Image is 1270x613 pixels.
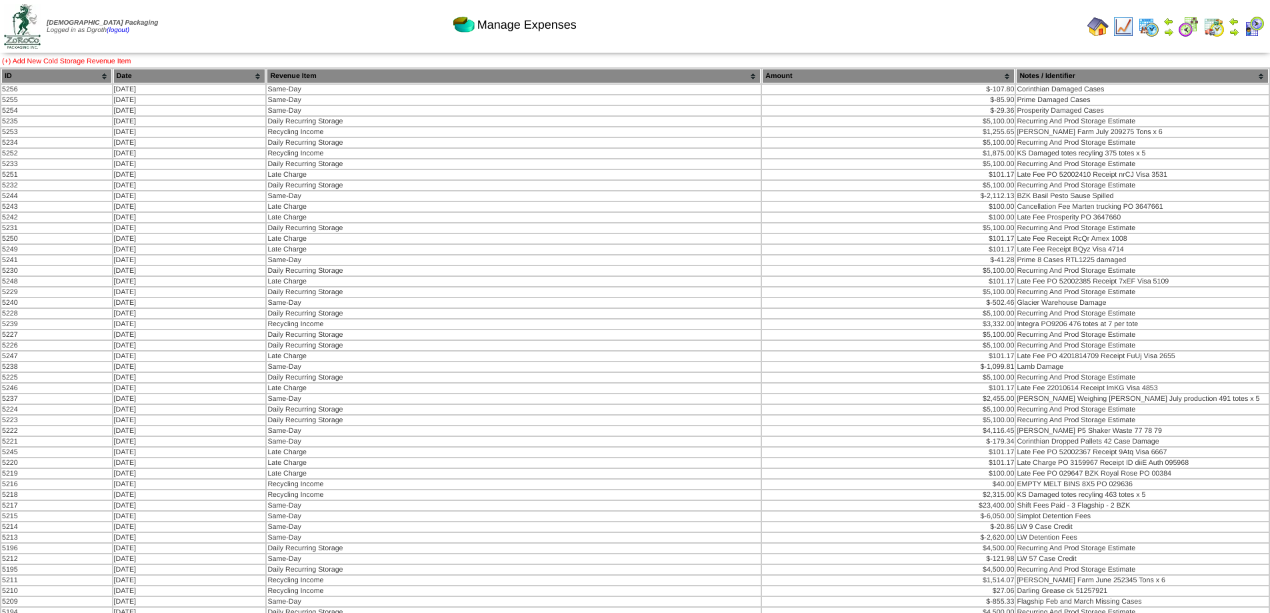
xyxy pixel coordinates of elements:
td: Recycling Income [267,586,761,596]
td: [DATE] [113,287,266,297]
td: Recurring And Prod Storage Estimate [1016,287,1269,297]
td: 5218 [1,490,112,500]
td: [DATE] [113,501,266,510]
td: [DATE] [113,373,266,382]
td: Corinthian Dropped Pallets 42 Case Damage [1016,437,1269,446]
td: Prime 8 Cases RTL1225 damaged [1016,255,1269,265]
div: $27.06 [763,587,1014,595]
td: [DATE] [113,320,266,329]
td: Daily Recurring Storage [267,341,761,350]
td: [DATE] [113,95,266,105]
td: 5221 [1,437,112,446]
td: Late Charge [267,213,761,222]
td: [DATE] [113,245,266,254]
div: $-179.34 [763,438,1014,446]
td: 5254 [1,106,112,115]
div: $-1,099.81 [763,363,1014,371]
td: Daily Recurring Storage [267,416,761,425]
td: Late Charge [267,469,761,478]
td: 5255 [1,95,112,105]
td: [PERSON_NAME] Farm June 252345 Tons x 6 [1016,576,1269,585]
td: Daily Recurring Storage [267,373,761,382]
div: $5,100.00 [763,181,1014,189]
td: Late Fee PO 52002385 Receipt 7xEF Visa 5109 [1016,277,1269,286]
td: 5229 [1,287,112,297]
td: Late Charge [267,448,761,457]
td: Recurring And Prod Storage Estimate [1016,405,1269,414]
td: [DATE] [113,234,266,243]
td: Same-Day [267,298,761,308]
td: 5212 [1,554,112,564]
div: $5,100.00 [763,117,1014,125]
div: $5,100.00 [763,416,1014,424]
td: Daily Recurring Storage [267,544,761,553]
div: $-6,050.00 [763,512,1014,520]
td: [DATE] [113,416,266,425]
td: 5252 [1,149,112,158]
td: KS Damaged totes recyling 375 totes x 5 [1016,149,1269,158]
td: [DATE] [113,106,266,115]
td: Daily Recurring Storage [267,266,761,275]
td: Late Fee Receipt RcQr Amex 1008 [1016,234,1269,243]
td: 5243 [1,202,112,211]
td: [DATE] [113,490,266,500]
div: $5,100.00 [763,288,1014,296]
div: $2,315.00 [763,491,1014,499]
td: Recurring And Prod Storage Estimate [1016,117,1269,126]
img: pie_chart2.png [453,14,475,35]
td: Daily Recurring Storage [267,117,761,126]
td: 5246 [1,384,112,393]
td: Late Charge [267,245,761,254]
td: 5223 [1,416,112,425]
div: $4,500.00 [763,544,1014,552]
td: Late Fee PO 029647 BZK Royal Rose PO 00384 [1016,469,1269,478]
td: 5226 [1,341,112,350]
td: Late Charge [267,170,761,179]
td: Glacier Warehouse Damage [1016,298,1269,308]
td: Same-Day [267,437,761,446]
div: $101.17 [763,235,1014,243]
td: Daily Recurring Storage [267,138,761,147]
td: Same-Day [267,106,761,115]
div: $1,875.00 [763,149,1014,157]
td: [DATE] [113,213,266,222]
div: $101.17 [763,277,1014,285]
img: arrowright.gif [1229,27,1239,37]
a: (+) Add New Cold Storage Revenue Item [2,57,131,65]
th: Revenue Item [267,69,761,83]
td: [DATE] [113,341,266,350]
div: $5,100.00 [763,406,1014,414]
td: Recurring And Prod Storage Estimate [1016,181,1269,190]
div: $101.17 [763,459,1014,467]
td: 5231 [1,223,112,233]
div: $-107.80 [763,85,1014,93]
td: [DATE] [113,437,266,446]
td: [PERSON_NAME] Farm July 209275 Tons x 6 [1016,127,1269,137]
div: $2,455.00 [763,395,1014,403]
td: [DATE] [113,330,266,340]
div: $101.17 [763,171,1014,179]
td: 5253 [1,127,112,137]
td: Recycling Income [267,149,761,158]
td: [DATE] [113,576,266,585]
div: $5,100.00 [763,267,1014,275]
td: [DATE] [113,384,266,393]
td: Same-Day [267,95,761,105]
td: Late Fee PO 52002410 Receipt nrCJ Visa 3531 [1016,170,1269,179]
td: [DATE] [113,544,266,553]
td: [DATE] [113,480,266,489]
td: Daily Recurring Storage [267,159,761,169]
td: [DATE] [113,266,266,275]
div: $5,100.00 [763,342,1014,350]
td: [PERSON_NAME] Weighing [PERSON_NAME] July production 491 totes x 5 [1016,394,1269,404]
td: 5247 [1,352,112,361]
td: [DATE] [113,554,266,564]
div: $5,100.00 [763,331,1014,339]
a: (logout) [107,27,129,34]
td: [DATE] [113,117,266,126]
td: 5251 [1,170,112,179]
td: 5249 [1,245,112,254]
img: line_graph.gif [1113,16,1134,37]
td: Same-Day [267,533,761,542]
img: calendarcustomer.gif [1243,16,1265,37]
